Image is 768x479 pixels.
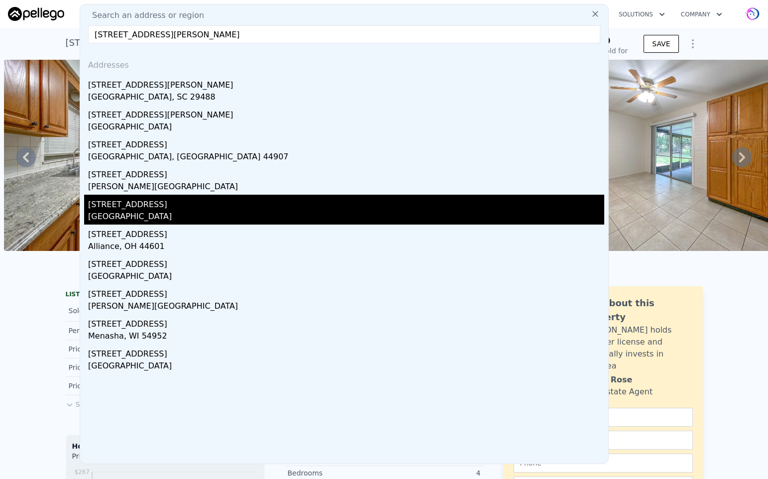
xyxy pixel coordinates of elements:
[88,181,604,195] div: [PERSON_NAME][GEOGRAPHIC_DATA]
[88,25,600,43] input: Enter an address, city, region, neighborhood or zip code
[582,296,693,324] div: Ask about this property
[88,91,604,105] div: [GEOGRAPHIC_DATA], SC 29488
[88,135,604,151] div: [STREET_ADDRESS]
[69,381,157,391] div: Price Decrease
[88,254,604,270] div: [STREET_ADDRESS]
[88,151,604,165] div: [GEOGRAPHIC_DATA], [GEOGRAPHIC_DATA] 44907
[84,9,204,21] span: Search an address or region
[66,290,265,300] div: LISTING & SALE HISTORY
[88,330,604,344] div: Menasha, WI 54952
[72,451,165,467] div: Price per Square Foot
[84,51,604,75] div: Addresses
[744,6,760,22] img: avatar
[8,7,64,21] img: Pellego
[88,270,604,284] div: [GEOGRAPHIC_DATA]
[88,240,604,254] div: Alliance, OH 44601
[88,105,604,121] div: [STREET_ADDRESS][PERSON_NAME]
[88,211,604,225] div: [GEOGRAPHIC_DATA]
[88,314,604,330] div: [STREET_ADDRESS]
[69,326,157,336] div: Pending
[384,468,481,478] div: 4
[582,386,653,398] div: Real Estate Agent
[644,35,678,53] button: SAVE
[683,34,703,54] button: Show Options
[673,5,730,23] button: Company
[88,360,604,374] div: [GEOGRAPHIC_DATA]
[88,300,604,314] div: [PERSON_NAME][GEOGRAPHIC_DATA]
[66,395,141,409] button: Show more history
[88,225,604,240] div: [STREET_ADDRESS]
[288,468,384,478] div: Bedrooms
[72,441,258,451] div: Houses Median Sale
[88,284,604,300] div: [STREET_ADDRESS]
[69,344,157,354] div: Price Decrease
[88,344,604,360] div: [STREET_ADDRESS]
[69,304,157,317] div: Sold
[88,75,604,91] div: [STREET_ADDRESS][PERSON_NAME]
[66,36,302,50] div: [STREET_ADDRESS] , [GEOGRAPHIC_DATA] , FL 32701
[88,121,604,135] div: [GEOGRAPHIC_DATA]
[88,195,604,211] div: [STREET_ADDRESS]
[582,324,693,372] div: [PERSON_NAME] holds a broker license and personally invests in this area
[69,362,157,372] div: Price Decrease
[4,60,259,251] img: Sale: 78146622 Parcel: 21819556
[88,165,604,181] div: [STREET_ADDRESS]
[611,5,673,23] button: Solutions
[74,469,90,476] tspan: $267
